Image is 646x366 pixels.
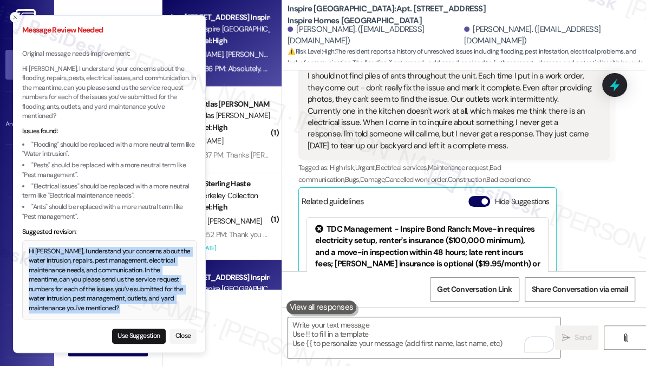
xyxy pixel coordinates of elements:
span: Share Conversation via email [532,284,628,295]
div: Apt. 123, 1 Atlas [PERSON_NAME] [169,99,269,110]
li: "Flooding" should be replaced with a more neutral term like "Water intrusion". [22,140,197,159]
a: Insights • [5,210,49,239]
div: Hi [PERSON_NAME], I understand your concerns about the water intrusion, repairs, pest management,... [29,247,191,313]
div: Property: Inspire [GEOGRAPHIC_DATA] [169,283,269,295]
div: Suggested revision: [22,227,197,237]
span: Get Conversation Link [437,284,512,295]
div: Tagged as: [298,160,610,187]
textarea: To enrich screen reader interactions, please activate Accessibility in Grammarly extension settings [288,317,560,358]
div: Property: Inspire [GEOGRAPHIC_DATA] [169,23,269,35]
button: Get Conversation Link [430,277,519,302]
label: Hide Suggestions [494,196,549,207]
span: Bad communication , [298,163,501,184]
div: Related guidelines [302,196,364,212]
button: Close [169,329,197,344]
span: Damage , [360,175,385,184]
div: [PERSON_NAME]. ([EMAIL_ADDRESS][DOMAIN_NAME]) [464,24,638,47]
span: Bugs , [345,175,360,184]
b: Inspire [GEOGRAPHIC_DATA]: Apt. [STREET_ADDRESS] Inspire Homes [GEOGRAPHIC_DATA] [288,3,504,27]
span: Cancelled work order , [385,175,447,184]
div: Absolutely. My apartment and garage flooded on [DATE] and they have yet to fix the issues inside ... [308,36,592,152]
div: Apt. 206, 1 Sterling Haste [169,178,269,189]
div: Archived on [DATE] [168,241,270,255]
div: Property: Atlas [PERSON_NAME] [169,110,269,121]
span: [PERSON_NAME] [226,49,280,59]
h3: Message Review Needed [22,24,197,36]
span: [PERSON_NAME] [207,216,262,226]
div: TDC Management - Inspire Bond Ranch: Move-in requires electricity setup, renter's insurance ($100... [315,224,540,316]
div: [PERSON_NAME]. ([EMAIL_ADDRESS][DOMAIN_NAME]) [288,24,461,47]
div: Property: Berkeley Collection [169,190,269,201]
div: Apt. [STREET_ADDRESS] Inspire Homes [GEOGRAPHIC_DATA] [169,272,269,283]
a: Site Visit • [5,156,49,186]
li: "Pests" should be replaced with a more neutral term like "Pest management". [22,161,197,180]
li: "Ants" should be replaced with a more neutral term like "Pest management". [22,202,197,221]
span: Urgent , [355,163,375,172]
strong: ⚠️ Risk Level: High [288,47,334,56]
span: Bad experience [486,175,530,184]
span: High risk , [330,163,355,172]
a: Buildings [5,263,49,292]
a: Inbox [5,50,49,79]
i:  [621,334,629,342]
div: Apt. [STREET_ADDRESS] Inspire Homes [GEOGRAPHIC_DATA] [169,12,269,23]
span: Send [575,332,591,343]
span: Maintenance request , [428,163,490,172]
p: Hi [PERSON_NAME], I understand your concerns about the flooding, repairs, pests, electrical issue... [22,64,197,121]
button: Send [555,325,598,350]
span: Construction , [448,175,487,184]
button: Close toast [10,12,21,23]
span: : The resident reports a history of unresolved issues including flooding, pest infestation, elect... [288,46,646,93]
span: [PERSON_NAME] [169,136,223,146]
button: Use Suggestion [112,329,166,344]
li: "Electrical issues" should be replaced with a more neutral term like "Electrical maintenance needs". [22,182,197,201]
p: Original message needs improvement: [22,49,197,59]
div: Issues found: [22,127,197,136]
button: Share Conversation via email [525,277,635,302]
a: Leads [5,316,49,345]
i:  [562,334,570,342]
span: Electrical services , [376,163,428,172]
